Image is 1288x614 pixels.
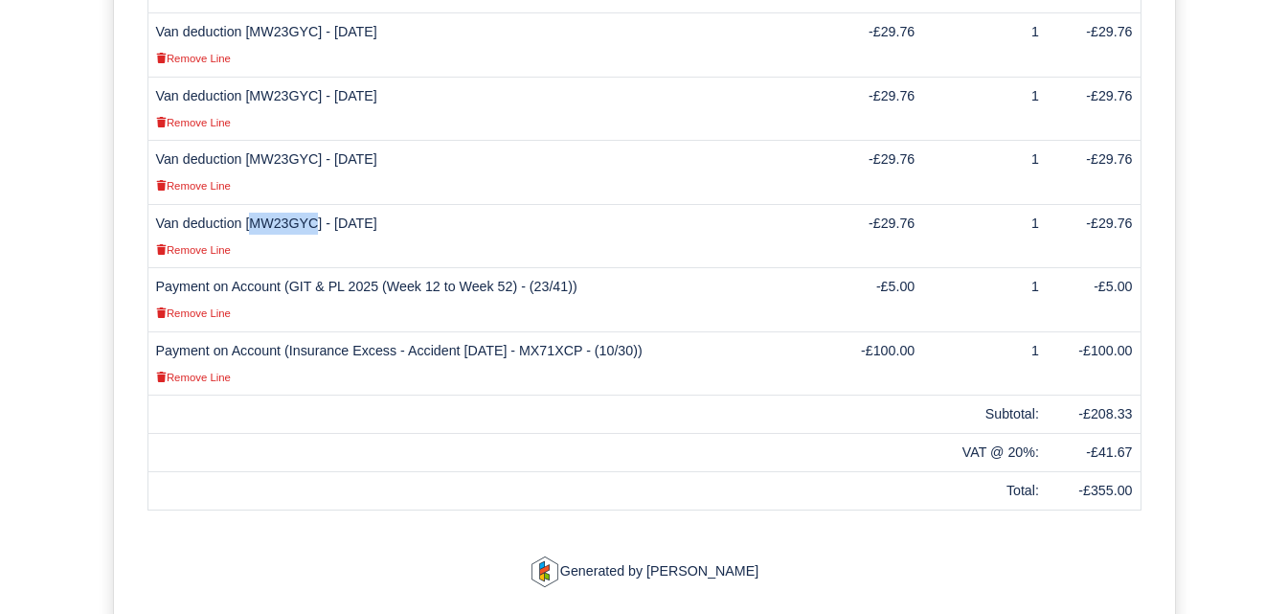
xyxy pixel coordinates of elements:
[147,268,825,332] td: Payment on Account (GIT & PL 2025 (Week 12 to Week 52) - (23/41))
[922,268,1047,332] td: 1
[922,13,1047,78] td: 1
[1047,13,1141,78] td: -£29.76
[825,331,923,396] td: -£100.00
[147,204,825,268] td: Van deduction [MW23GYC] - [DATE]
[1047,141,1141,205] td: -£29.76
[156,180,231,192] small: Remove Line
[147,141,825,205] td: Van deduction [MW23GYC] - [DATE]
[1047,204,1141,268] td: -£29.76
[825,77,923,141] td: -£29.76
[156,114,231,129] a: Remove Line
[156,50,231,65] a: Remove Line
[156,369,231,384] a: Remove Line
[156,241,231,257] a: Remove Line
[1047,396,1141,434] td: -£208.33
[1047,268,1141,332] td: -£5.00
[1047,331,1141,396] td: -£100.00
[147,331,825,396] td: Payment on Account (Insurance Excess - Accident [DATE] - MX71XCP - (10/30))
[156,305,231,320] a: Remove Line
[825,268,923,332] td: -£5.00
[156,372,231,383] small: Remove Line
[1047,77,1141,141] td: -£29.76
[922,77,1047,141] td: 1
[922,471,1047,510] td: Total:
[1192,522,1288,614] iframe: Chat Widget
[922,141,1047,205] td: 1
[156,244,231,256] small: Remove Line
[922,331,1047,396] td: 1
[922,434,1047,472] td: VAT @ 20%:
[147,557,1141,587] p: Generated by [PERSON_NAME]
[156,117,231,128] small: Remove Line
[922,204,1047,268] td: 1
[922,396,1047,434] td: Subtotal:
[156,307,231,319] small: Remove Line
[156,53,231,64] small: Remove Line
[825,13,923,78] td: -£29.76
[1047,471,1141,510] td: -£355.00
[825,141,923,205] td: -£29.76
[1047,434,1141,472] td: -£41.67
[147,77,825,141] td: Van deduction [MW23GYC] - [DATE]
[147,13,825,78] td: Van deduction [MW23GYC] - [DATE]
[156,177,231,193] a: Remove Line
[825,204,923,268] td: -£29.76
